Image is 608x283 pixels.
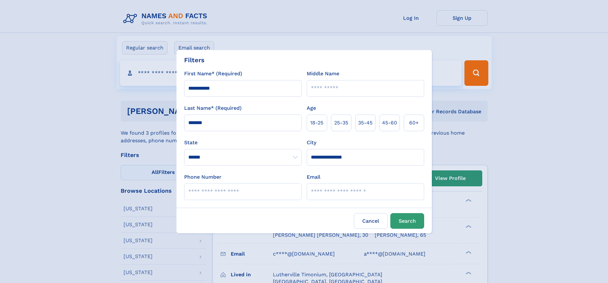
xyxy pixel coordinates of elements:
[354,213,388,229] label: Cancel
[382,119,397,127] span: 45‑60
[334,119,348,127] span: 25‑35
[184,55,205,65] div: Filters
[307,104,316,112] label: Age
[310,119,323,127] span: 18‑25
[184,70,242,78] label: First Name* (Required)
[358,119,372,127] span: 35‑45
[390,213,424,229] button: Search
[184,104,242,112] label: Last Name* (Required)
[307,70,339,78] label: Middle Name
[307,173,320,181] label: Email
[409,119,419,127] span: 60+
[184,173,221,181] label: Phone Number
[184,139,302,146] label: State
[307,139,316,146] label: City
